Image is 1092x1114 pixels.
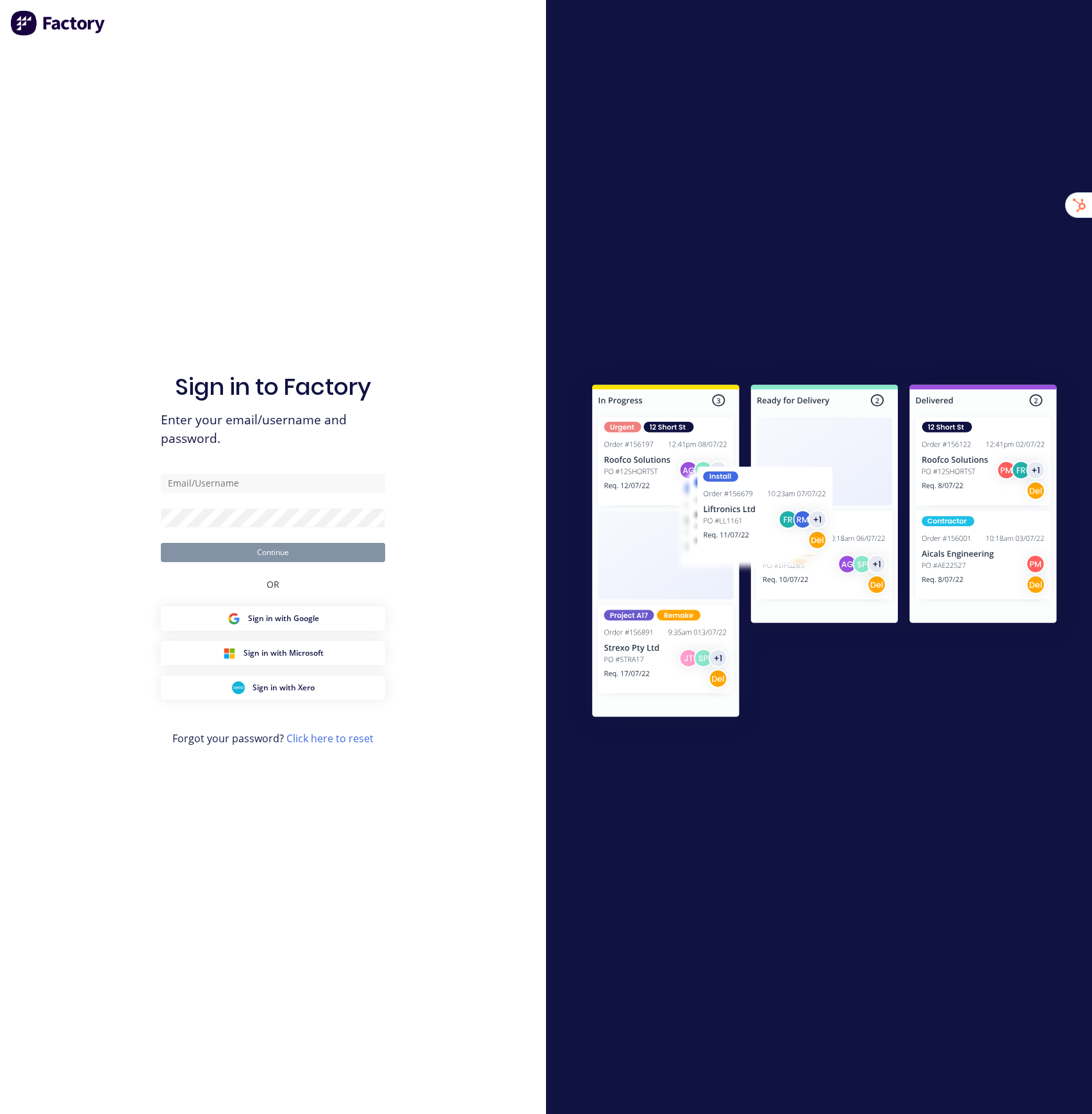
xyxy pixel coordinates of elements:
[161,641,385,665] button: Microsoft Sign inSign in with Microsoft
[248,613,319,624] span: Sign in with Google
[10,10,106,36] img: Factory
[161,543,385,562] button: Continue
[161,606,385,631] button: Google Sign inSign in with Google
[252,682,315,694] span: Sign in with Xero
[244,647,324,659] span: Sign in with Microsoft
[286,731,374,745] a: Click here to reset
[267,562,279,606] div: OR
[223,647,236,660] img: Microsoft Sign in
[161,474,385,493] input: Email/Username
[172,731,374,746] span: Forgot your password?
[564,359,1085,747] img: Sign in
[232,681,245,694] img: Xero Sign in
[161,411,385,448] span: Enter your email/username and password.
[227,612,240,625] img: Google Sign in
[161,676,385,700] button: Xero Sign inSign in with Xero
[175,373,371,401] h1: Sign in to Factory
